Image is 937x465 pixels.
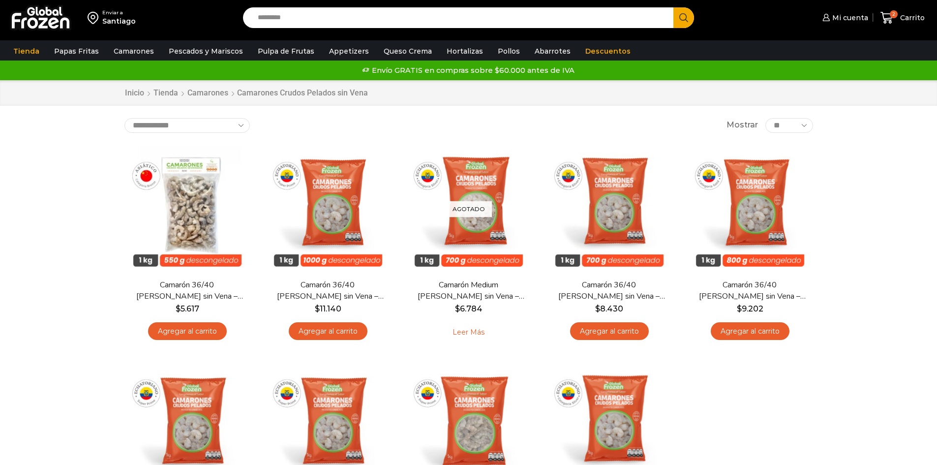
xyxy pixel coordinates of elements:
span: $ [315,304,320,313]
bdi: 5.617 [176,304,199,313]
a: Inicio [124,88,145,99]
a: Agregar al carrito: “Camarón 36/40 Crudo Pelado sin Vena - Bronze - Caja 10 kg” [148,322,227,341]
div: Enviar a [102,9,136,16]
a: Mi cuenta [820,8,868,28]
a: Agregar al carrito: “Camarón 36/40 Crudo Pelado sin Vena - Silver - Caja 10 kg” [570,322,649,341]
a: Camarones [109,42,159,61]
a: Pollos [493,42,525,61]
a: Hortalizas [442,42,488,61]
span: $ [595,304,600,313]
button: Search button [673,7,694,28]
p: Agotado [446,201,492,217]
bdi: 9.202 [737,304,763,313]
nav: Breadcrumb [124,88,368,99]
a: Leé más sobre “Camarón Medium Crudo Pelado sin Vena - Silver - Caja 10 kg” [437,322,500,343]
a: Tienda [8,42,44,61]
h1: Camarones Crudos Pelados sin Vena [237,88,368,97]
bdi: 8.430 [595,304,623,313]
a: 2 Carrito [878,6,927,30]
bdi: 11.140 [315,304,341,313]
a: Agregar al carrito: “Camarón 36/40 Crudo Pelado sin Vena - Gold - Caja 10 kg” [711,322,789,341]
a: Appetizers [324,42,374,61]
a: Tienda [153,88,179,99]
span: Mi cuenta [830,13,868,23]
a: Camarones [187,88,229,99]
a: Camarón Medium [PERSON_NAME] sin Vena – Silver – Caja 10 kg [412,279,525,302]
select: Pedido de la tienda [124,118,250,133]
div: Santiago [102,16,136,26]
a: Papas Fritas [49,42,104,61]
a: Camarón 36/40 [PERSON_NAME] sin Vena – Bronze – Caja 10 kg [130,279,243,302]
img: address-field-icon.svg [88,9,102,26]
span: Mostrar [726,120,758,131]
a: Pulpa de Frutas [253,42,319,61]
a: Pescados y Mariscos [164,42,248,61]
a: Queso Crema [379,42,437,61]
bdi: 6.784 [455,304,483,313]
a: Descuentos [580,42,635,61]
span: 2 [890,10,898,18]
a: Camarón 36/40 [PERSON_NAME] sin Vena – Silver – Caja 10 kg [552,279,665,302]
a: Agregar al carrito: “Camarón 36/40 Crudo Pelado sin Vena - Super Prime - Caja 10 kg” [289,322,367,341]
a: Abarrotes [530,42,575,61]
a: Camarón 36/40 [PERSON_NAME] sin Vena – Gold – Caja 10 kg [693,279,806,302]
span: Carrito [898,13,925,23]
span: $ [737,304,742,313]
span: $ [455,304,460,313]
a: Camarón 36/40 [PERSON_NAME] sin Vena – Super Prime – Caja 10 kg [271,279,384,302]
span: $ [176,304,181,313]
